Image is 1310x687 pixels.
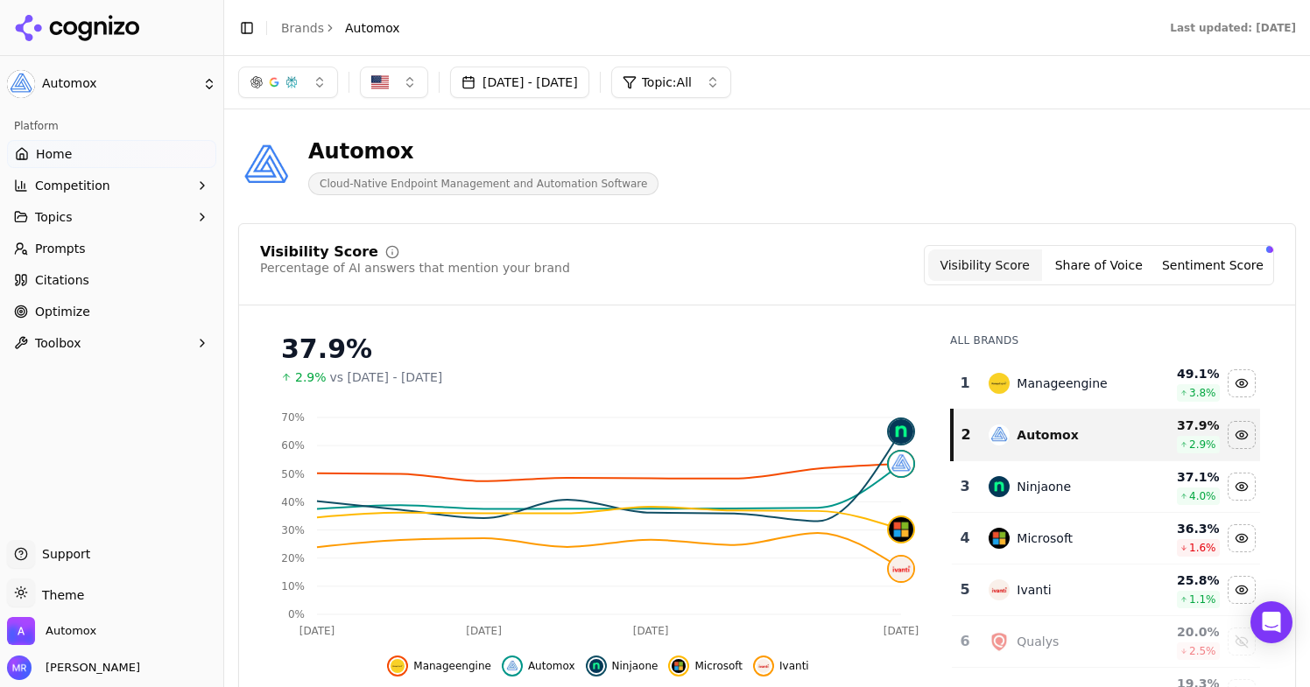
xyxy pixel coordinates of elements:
[7,203,216,231] button: Topics
[7,172,216,200] button: Competition
[928,249,1042,281] button: Visibility Score
[1189,438,1216,452] span: 2.9 %
[238,138,294,194] img: Automox
[961,424,971,445] div: 2
[1141,520,1219,537] div: 36.3 %
[889,419,913,444] img: ninjaone
[1189,489,1216,503] span: 4.0 %
[1042,249,1156,281] button: Share of Voice
[1228,369,1256,397] button: Hide manageengine data
[281,468,305,480] tspan: 50%
[1017,581,1051,599] div: Ivanti
[7,298,216,326] a: Optimize
[952,564,1260,616] tr: 5ivantiIvanti25.8%1.1%Hide ivanti data
[35,303,90,320] span: Optimize
[959,528,971,549] div: 4
[281,496,305,508] tspan: 40%
[7,266,216,294] a: Citations
[989,631,1010,652] img: qualys
[281,524,305,536] tspan: 30%
[466,625,502,637] tspan: [DATE]
[1228,473,1256,501] button: Hide ninjaone data
[959,373,971,394] div: 1
[505,659,519,673] img: automox
[1228,627,1256,655] button: Show qualys data
[753,655,809,676] button: Hide ivanti data
[952,513,1260,564] tr: 4microsoftMicrosoft36.3%1.6%Hide microsoft data
[36,145,72,163] span: Home
[672,659,686,673] img: microsoft
[528,659,575,673] span: Automox
[413,659,491,673] span: Manageengine
[884,625,919,637] tspan: [DATE]
[1228,524,1256,552] button: Hide microsoft data
[959,631,971,652] div: 6
[1189,541,1216,555] span: 1.6 %
[889,517,913,542] img: microsoft
[1170,21,1296,35] div: Last updated: [DATE]
[779,659,809,673] span: Ivanti
[35,334,81,352] span: Toolbox
[1141,571,1219,589] div: 25.8 %
[1156,249,1270,281] button: Sentiment Score
[281,552,305,564] tspan: 20%
[7,140,216,168] a: Home
[46,623,96,639] span: Automox
[35,208,73,226] span: Topics
[35,271,89,289] span: Citations
[959,476,971,497] div: 3
[589,659,603,673] img: ninjaone
[299,625,335,637] tspan: [DATE]
[989,424,1010,445] img: automox
[7,112,216,140] div: Platform
[952,616,1260,668] tr: 6qualysQualys20.0%2.5%Show qualys data
[7,655,140,680] button: Open user button
[1141,417,1219,434] div: 37.9 %
[281,19,400,37] nav: breadcrumb
[35,177,110,194] span: Competition
[7,70,35,98] img: Automox
[391,659,405,673] img: manageengine
[1228,576,1256,604] button: Hide ivanti data
[668,655,743,676] button: Hide microsoft data
[7,655,32,680] img: Maddie Regis
[35,545,90,563] span: Support
[295,368,327,386] span: 2.9%
[1189,386,1216,400] span: 3.8 %
[642,74,692,91] span: Topic: All
[7,329,216,357] button: Toolbox
[42,76,195,92] span: Automox
[288,608,305,620] tspan: 0%
[1228,421,1256,449] button: Hide automox data
[952,410,1260,461] tr: 2automoxAutomox37.9%2.9%Hide automox data
[1017,478,1071,495] div: Ninjaone
[586,655,659,676] button: Hide ninjaone data
[308,137,659,165] div: Automox
[281,333,915,365] div: 37.9%
[1017,529,1073,547] div: Microsoft
[952,358,1260,410] tr: 1manageengineManageengine49.1%3.8%Hide manageengine data
[989,373,1010,394] img: manageengine
[952,461,1260,513] tr: 3ninjaoneNinjaone37.1%4.0%Hide ninjaone data
[450,67,589,98] button: [DATE] - [DATE]
[989,476,1010,497] img: ninjaone
[1141,365,1219,382] div: 49.1 %
[633,625,669,637] tspan: [DATE]
[281,21,324,35] a: Brands
[260,259,570,277] div: Percentage of AI answers that mention your brand
[989,528,1010,549] img: microsoft
[35,240,86,257] span: Prompts
[7,235,216,263] a: Prompts
[1141,623,1219,641] div: 20.0 %
[950,333,1260,347] div: All Brands
[281,439,305,452] tspan: 60%
[612,659,659,673] span: Ninjaone
[1250,601,1292,643] div: Open Intercom Messenger
[1189,644,1216,658] span: 2.5 %
[281,580,305,592] tspan: 10%
[260,245,378,259] div: Visibility Score
[889,557,913,581] img: ivanti
[387,655,491,676] button: Hide manageengine data
[35,588,84,602] span: Theme
[7,617,35,645] img: Automox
